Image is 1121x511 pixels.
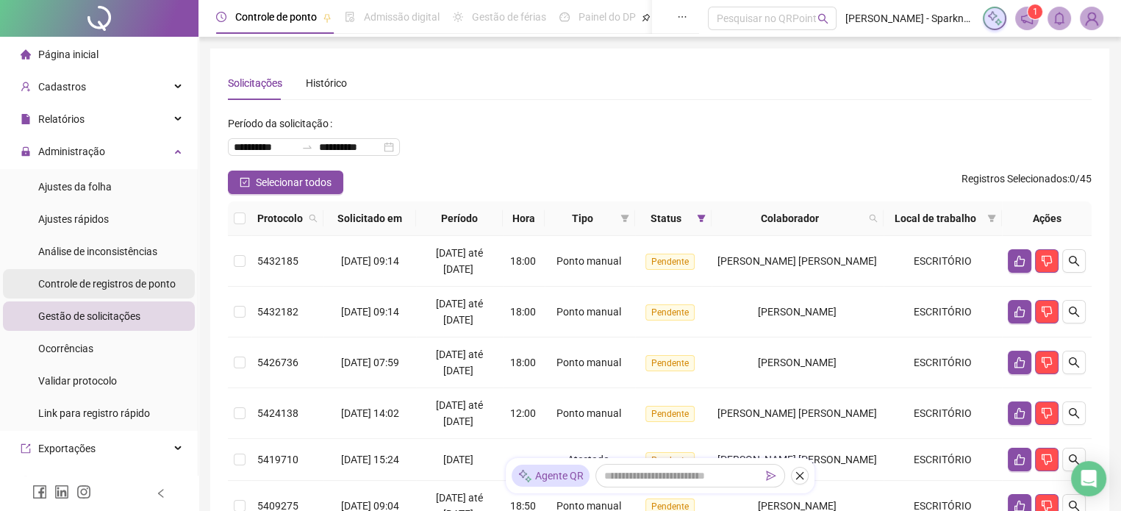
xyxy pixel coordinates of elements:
span: export [21,443,31,454]
span: filter [694,207,709,229]
span: dashboard [559,12,570,22]
td: ESCRITÓRIO [884,337,1002,388]
span: 5432182 [257,306,298,318]
span: [PERSON_NAME] [PERSON_NAME] [717,454,877,465]
span: [PERSON_NAME] [PERSON_NAME] [717,255,877,267]
span: search [817,13,828,24]
span: Ponto manual [556,306,621,318]
span: Registros Selecionados [961,173,1067,185]
span: Ajustes da folha [38,181,112,193]
span: [PERSON_NAME] [PERSON_NAME] [717,407,877,419]
span: facebook [32,485,47,499]
span: Gestão de solicitações [38,310,140,322]
span: 12:00 [509,407,535,419]
div: Agente QR [512,465,590,487]
span: Ponto manual [556,407,621,419]
span: instagram [76,485,91,499]
span: dislike [1041,407,1053,419]
span: search [306,207,320,229]
span: 1 [1033,7,1038,17]
span: 5426736 [257,357,298,368]
img: sparkle-icon.fc2bf0ac1784a2077858766a79e2daf3.svg [517,468,532,484]
span: 5424138 [257,407,298,419]
span: dislike [1041,306,1053,318]
div: Solicitações [228,75,282,91]
span: Protocolo [257,210,303,226]
span: Pendente [645,355,695,371]
span: notification [1020,12,1034,25]
td: ESCRITÓRIO [884,287,1002,337]
span: Status [641,210,691,226]
span: bell [1053,12,1066,25]
span: [DATE] 14:02 [341,407,399,419]
span: Pendente [645,452,695,468]
span: Pendente [645,406,695,422]
span: [PERSON_NAME] [758,357,837,368]
span: filter [987,214,996,223]
span: like [1014,255,1025,267]
span: 5419710 [257,454,298,465]
td: ESCRITÓRIO [884,236,1002,287]
span: like [1014,306,1025,318]
span: lock [21,146,31,157]
span: like [1014,454,1025,465]
span: : 0 / 45 [961,171,1092,194]
td: ESCRITÓRIO [884,439,1002,481]
span: Cadastros [38,81,86,93]
span: dislike [1041,454,1053,465]
span: [DATE] até [DATE] [436,399,483,427]
span: like [1014,407,1025,419]
button: Selecionar todos [228,171,343,194]
td: ESCRITÓRIO [884,388,1002,439]
span: - [521,454,524,465]
span: clock-circle [216,12,226,22]
img: 79446 [1081,7,1103,29]
div: Ações [1008,210,1086,226]
div: Histórico [306,75,347,91]
span: dislike [1041,357,1053,368]
span: Admissão digital [364,11,440,23]
span: 18:00 [509,306,535,318]
span: file [21,114,31,124]
span: search [1068,306,1080,318]
span: [DATE] 09:14 [341,255,399,267]
span: Pendente [645,304,695,321]
span: [DATE] até [DATE] [436,247,483,275]
span: Link para registro rápido [38,407,150,419]
span: Controle de ponto [235,11,317,23]
span: 18:00 [509,357,535,368]
span: left [156,488,166,499]
span: [DATE] até [DATE] [436,349,483,376]
span: [PERSON_NAME] - Sparknet Telecomunicações Ltda [845,10,974,26]
span: 18:00 [509,255,535,267]
div: Open Intercom Messenger [1071,461,1106,496]
span: search [866,207,881,229]
span: Tipo [551,210,615,226]
span: pushpin [323,13,332,22]
span: check-square [240,177,250,187]
span: [DATE] 07:59 [341,357,399,368]
span: Integrações [38,475,93,487]
span: pushpin [642,13,651,22]
span: Atestado [567,454,609,465]
span: Local de trabalho [889,210,981,226]
span: Painel do DP [579,11,636,23]
span: to [301,141,313,153]
label: Período da solicitação [228,112,338,135]
span: Ajustes rápidos [38,213,109,225]
span: filter [617,207,632,229]
span: [DATE] [443,454,473,465]
span: Análise de inconsistências [38,246,157,257]
span: Relatórios [38,113,85,125]
span: file-done [345,12,355,22]
span: [DATE] 09:14 [341,306,399,318]
span: search [1068,407,1080,419]
span: filter [697,214,706,223]
span: close [795,471,805,481]
span: swap-right [301,141,313,153]
span: [DATE] até [DATE] [436,298,483,326]
span: ellipsis [677,12,687,22]
span: send [766,471,776,481]
span: [PERSON_NAME] [758,306,837,318]
span: search [1068,357,1080,368]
